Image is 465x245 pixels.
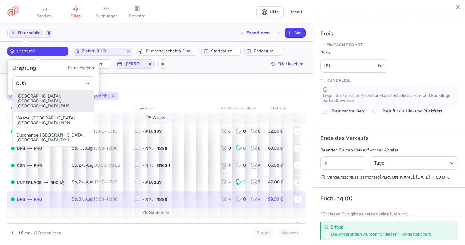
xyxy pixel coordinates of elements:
font: Zielort, RHO [82,48,106,54]
span: Euro [378,63,386,68]
font: Ursprung [12,65,37,71]
font: Preis [320,30,333,37]
span: Buchungen [96,13,118,19]
button: Neu [285,28,305,37]
font: DRS [17,196,25,203]
span: Cologne/bonn, Köln, Germany [17,162,25,169]
font: DRS [17,223,25,230]
font: Erfolg! [331,225,343,230]
font: 18:00 [107,197,118,202]
span: • [142,196,144,202]
font: RHO [34,145,42,152]
font: Rundreise [327,77,350,83]
font: Duschanbe, [GEOGRAPHIC_DATA], [GEOGRAPHIC_DATA] DYU [16,133,85,143]
font: 4 [228,163,231,168]
button: Enddatum [244,47,284,56]
font: 3 [243,180,246,185]
time: 13:00 [94,179,105,185]
font: 0 [243,197,246,202]
a: Berichte [122,5,153,19]
font: Preis [320,50,330,55]
button: Startdatum [201,47,241,56]
span: Preis für die Hin- und Rückfahrt [382,108,442,115]
input: Preis nach außen [322,109,327,114]
span: Preis nach außen [331,108,364,115]
font: RHO [34,162,42,169]
span: 25. September [142,210,171,215]
font: Exportieren [246,30,270,35]
span: 1L [134,162,141,169]
button: Fluggesellschaft & Flugnummer [137,47,198,56]
span: 25. August [146,115,167,120]
font: Die Änderungen wurden für diesen Flug gespeichert. [331,232,432,237]
span: MI6127 [145,128,162,134]
span: Diagoras, Ródos, Greece [34,196,42,203]
time: 13:00 [93,129,104,134]
font: RHO [34,223,42,230]
strong: 49,00 € [268,179,284,185]
span: Diagoras, Ródos, Greece [50,179,58,186]
button: [PERSON_NAME] [115,59,155,69]
font: So, 24. Aug, [72,163,94,168]
font: – [93,146,107,151]
input: Preis für die Hin- und Rückfahrt [372,109,377,114]
font: Verkaufsschluss ist Montag [327,175,450,180]
font: UNTERLAGE [17,179,42,186]
a: Flüge [60,5,91,19]
font: Enddatum [254,48,273,54]
strong: 99,00 € [268,197,283,202]
p: Beenden Sie den Verkauf vor der Abreise [320,147,458,154]
span: Dresden Airport, Dresden, Germany [17,196,25,203]
font: [PERSON_NAME] [124,61,159,66]
font: – [93,129,107,134]
font: Flugnummer [134,106,155,110]
font: Startdatum [211,48,232,54]
font: RHO [34,196,42,203]
time: 13:50 [93,146,104,151]
font: 6 [258,129,260,134]
font: 4 [258,163,261,168]
font: – [93,197,107,202]
span: OPEN [11,130,15,133]
font: [GEOGRAPHIC_DATA], [GEOGRAPHIC_DATA], [GEOGRAPHIC_DATA] DUS [16,94,70,108]
span: Dresden Airport, Dresden, Germany [17,145,25,152]
font: So, 31. Aug, [72,197,93,202]
span: Diagoras, Ródos, Greece [34,145,42,152]
font: Einfache Fahrt [327,42,363,48]
font: RHO [50,179,58,186]
font: Hilfe [270,9,279,15]
span: Filter schließen [18,30,48,35]
strong: 65,00 € [268,163,283,168]
font: Zielort: RHO [10,93,34,98]
font: Weeze, [GEOGRAPHIC_DATA], [GEOGRAPHIC_DATA] NRN [16,115,76,126]
strong: 1 – 16 [11,230,23,236]
time: 05:00 [94,163,106,168]
span: 1L [134,128,141,134]
font: 0 [243,129,246,134]
span: • [142,179,144,185]
font: – [94,163,109,168]
span: Nr. EW634 [145,162,170,169]
font: DRS [17,145,25,152]
button: Menü [287,6,306,18]
span: von 16 Ergebnissen [23,230,61,236]
span: Diagoras, Ródos, Greece [34,223,42,230]
font: 17:15 [107,129,117,134]
font: 0 [243,163,246,168]
font: 6 [228,129,231,134]
font: Filter löschen [278,61,303,66]
span: MI6127 [145,179,162,185]
span: 1L [134,223,141,229]
span: Nr. 4888 [145,145,167,151]
font: Fluggesellschaft & Flugnummer [146,48,207,54]
span: Dresden Airport, Dresden, Germany [17,223,25,230]
span: Flüge [70,13,81,19]
button: Filter schließen [8,28,44,37]
span: • [142,162,144,169]
span: Nr. 4888 [145,196,167,202]
font: 6 [258,146,260,151]
font: CGN [17,162,25,169]
font: 6 [243,146,246,151]
span: • [142,128,144,134]
font: 0 [228,146,231,151]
